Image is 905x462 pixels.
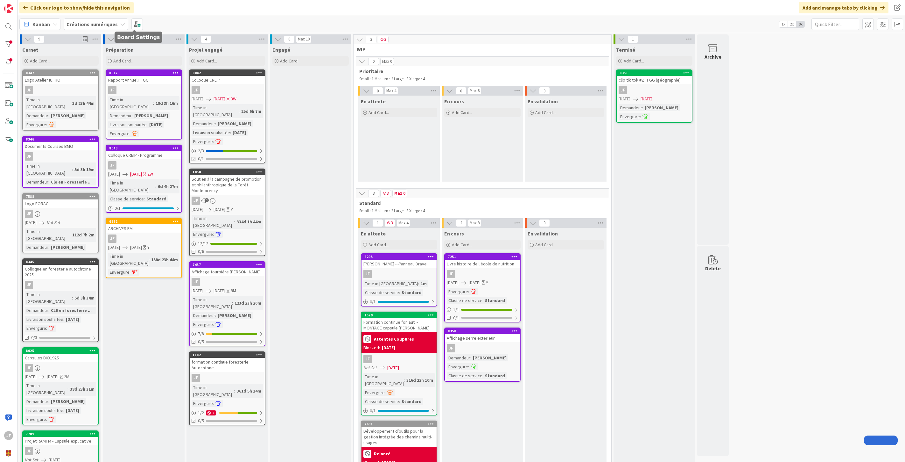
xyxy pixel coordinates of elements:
[23,281,98,289] div: JF
[361,230,386,237] span: En attente
[25,316,63,323] div: Livraison souhaitée
[49,307,93,314] div: CLE en foresterie ...
[30,58,50,64] span: Add Card...
[198,148,204,154] span: 2 / 3
[106,235,181,243] div: JF
[64,316,81,323] div: [DATE]
[361,312,437,332] div: 1579Formation continue for. aut. - MONTAGE capsule [PERSON_NAME]
[25,152,33,161] div: JF
[378,36,389,43] span: 3
[106,204,181,212] div: 0/1
[23,136,98,150] div: 8346Documents Courses BMO
[31,334,37,341] span: 0/3
[23,431,98,445] div: 7709Projet RAMFM - Capsule explicative
[25,86,33,94] div: JF
[130,269,130,276] span: :
[361,407,437,415] div: 0/1
[539,219,550,227] span: 0
[108,171,120,177] span: [DATE]
[361,421,437,427] div: 7631
[106,151,181,159] div: Colloque CREIP - Programme
[130,244,142,251] span: [DATE]
[108,235,116,243] div: JF
[192,86,200,94] div: JF
[359,76,602,82] p: Small : 1 Medium : 2 Large : 3 Xlarge : 4
[619,86,627,94] div: JF
[190,352,265,358] div: 1182
[535,110,556,115] span: Add Card...
[190,86,265,94] div: JF
[115,205,121,212] span: 0 / 1
[106,161,181,170] div: JF
[190,76,265,84] div: Colloque CREIP
[23,142,98,150] div: Documents Courses BMO
[156,183,179,190] div: 6d 4h 27m
[470,89,480,92] div: Max 8
[193,263,265,267] div: 7457
[108,179,155,193] div: Time in [GEOGRAPHIC_DATA]
[23,86,98,94] div: JF
[23,194,98,199] div: 7588
[25,244,48,251] div: Demandeur
[192,96,203,102] span: [DATE]
[23,259,98,265] div: 8345
[25,162,72,177] div: Time in [GEOGRAPHIC_DATA]
[705,53,721,61] div: Archive
[418,280,419,287] span: :
[642,104,643,111] span: :
[198,330,204,337] span: 7 / 8
[106,224,181,233] div: ARCHIVES FM!!
[106,86,181,94] div: JF
[25,210,33,218] div: JF
[482,297,483,304] span: :
[108,253,149,267] div: Time in [GEOGRAPHIC_DATA]
[448,329,520,333] div: 8350
[366,36,376,43] span: 3
[445,306,520,314] div: 1/1
[361,254,437,260] div: 8295
[368,190,379,197] span: 3
[108,86,116,94] div: JF
[106,47,134,53] span: Préparation
[398,221,408,225] div: Max 4
[189,47,222,53] span: Projet engagé
[23,76,98,84] div: Logo Atelier IUFRO
[48,307,49,314] span: :
[444,98,464,105] span: En cours
[25,96,70,110] div: Time in [GEOGRAPHIC_DATA]
[192,120,215,127] div: Demandeur
[198,155,204,162] span: 0/1
[106,219,181,233] div: 6992ARCHIVES FM!!
[452,242,472,248] span: Add Card...
[73,294,96,301] div: 5d 3h 34m
[445,254,520,268] div: 7251Livre histoire de l'école de nutrition
[192,296,232,310] div: Time in [GEOGRAPHIC_DATA]
[108,121,147,128] div: Livraison souhaitée
[619,113,640,120] div: Envergure
[620,71,692,75] div: 8351
[372,219,383,227] span: 1
[25,228,70,242] div: Time in [GEOGRAPHIC_DATA]
[239,108,240,115] span: :
[148,121,164,128] div: [DATE]
[452,110,472,115] span: Add Card...
[453,314,459,321] span: 0/1
[359,68,601,74] span: Prioritaire
[386,89,396,92] div: Max 4
[108,244,120,251] span: [DATE]
[232,300,233,307] span: :
[192,215,234,229] div: Time in [GEOGRAPHIC_DATA]
[447,270,455,278] div: JF
[130,130,130,137] span: :
[617,76,692,84] div: clip tik tok #2 FFGG (géographie)
[705,264,721,272] div: Delete
[359,208,602,213] p: Small : 1 Medium : 2 Large : 3 Xlarge : 4
[399,289,400,296] span: :
[22,47,38,53] span: Carnet
[109,71,181,75] div: 8017
[190,262,265,268] div: 7457
[190,169,265,175] div: 1050
[25,112,48,119] div: Demandeur
[447,279,459,286] span: [DATE]
[215,312,216,319] span: :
